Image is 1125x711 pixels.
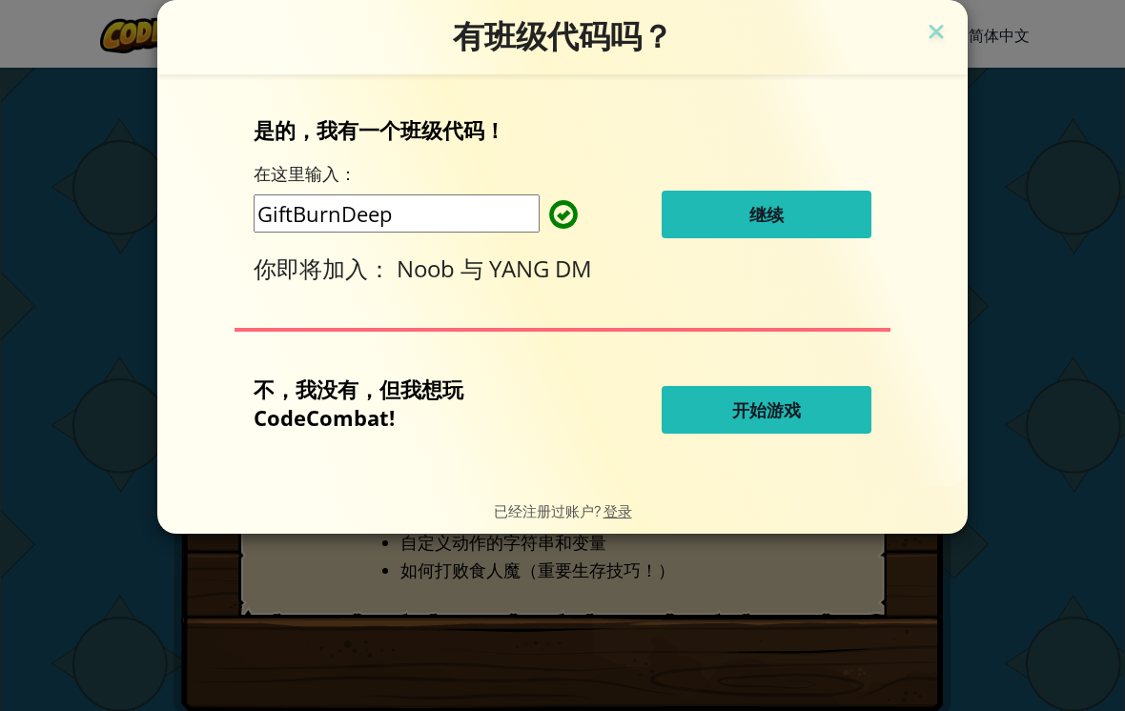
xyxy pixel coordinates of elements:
span: 你即将加入： [254,253,397,284]
span: 开始游戏 [732,398,801,421]
span: Noob [397,253,460,284]
img: close icon [924,19,949,48]
label: 在这里输入： [254,162,357,186]
button: 继续 [662,191,871,238]
span: 与 [460,253,489,284]
span: 已经注册过账户? [494,501,603,519]
span: YANG DM [489,253,592,284]
p: 是的，我有一个班级代码！ [254,115,871,144]
p: 不，我没有，但我想玩 CodeCombat! [254,375,566,432]
a: 登录 [603,501,632,519]
button: 开始游戏 [662,386,871,434]
span: 有班级代码吗？ [453,17,673,55]
span: 继续 [749,203,784,226]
